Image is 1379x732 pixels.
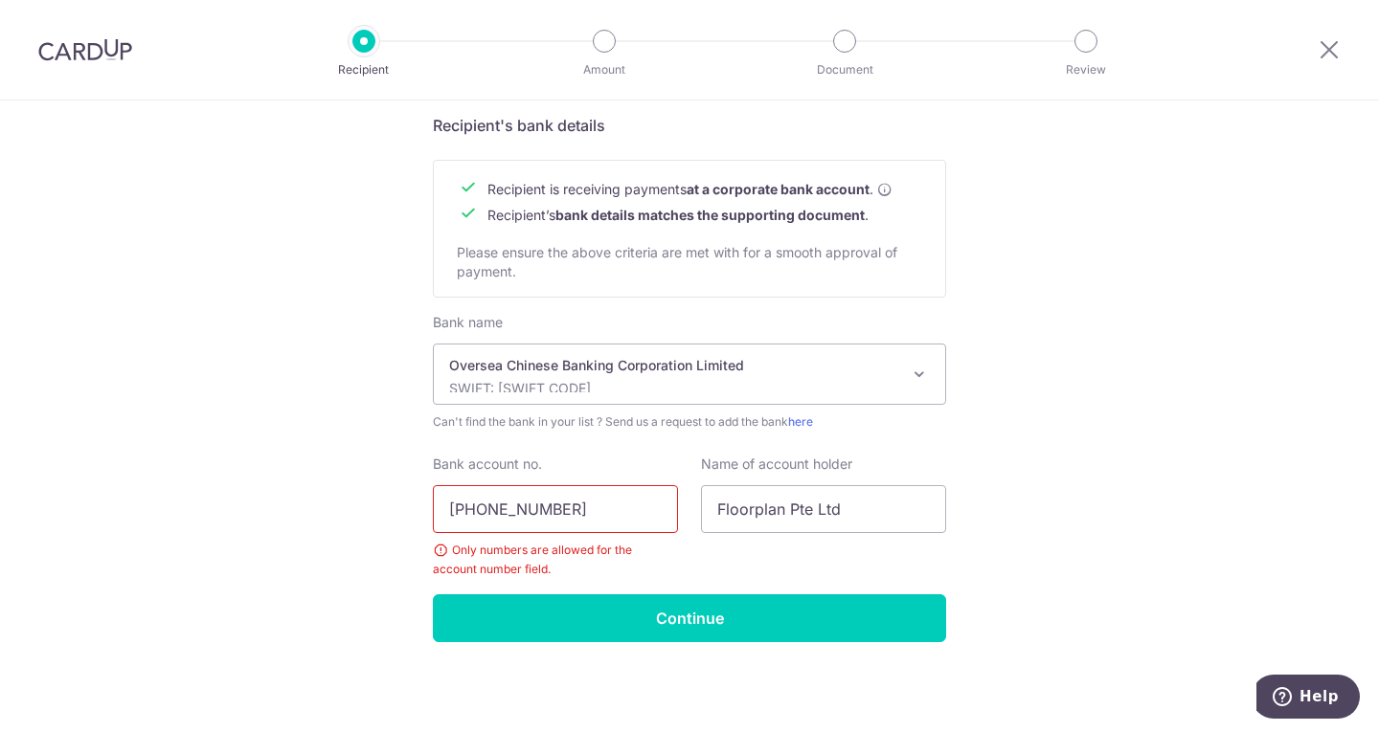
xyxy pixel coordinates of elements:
label: Name of account holder [701,455,852,474]
p: Amount [533,60,675,79]
label: Bank name [433,313,503,332]
span: Recipient’s . [487,207,869,223]
span: Oversea Chinese Banking Corporation Limited [434,344,945,404]
span: Recipient is receiving payments . [487,180,893,199]
p: Oversea Chinese Banking Corporation Limited [449,356,899,375]
p: SWIFT: [SWIFT_CODE] [449,379,899,398]
iframe: Opens a widget where you can find more information [1256,675,1360,722]
span: Please ensure the above criteria are met with for a smooth approval of payment. [457,244,897,279]
span: Oversea Chinese Banking Corporation Limited [433,344,946,405]
a: here [788,414,813,429]
input: Continue [433,594,946,642]
div: Only numbers are allowed for the account number field. [433,541,678,579]
p: Document [774,60,916,79]
p: Review [1015,60,1157,79]
p: Recipient [293,60,435,79]
b: at a corporate bank account [687,180,870,199]
span: Can't find the bank in your list ? Send us a request to add the bank [433,412,946,432]
b: bank details matches the supporting document [555,207,865,223]
img: CardUp [38,38,132,61]
label: Bank account no. [433,455,542,474]
h5: Recipient's bank details [433,114,946,137]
